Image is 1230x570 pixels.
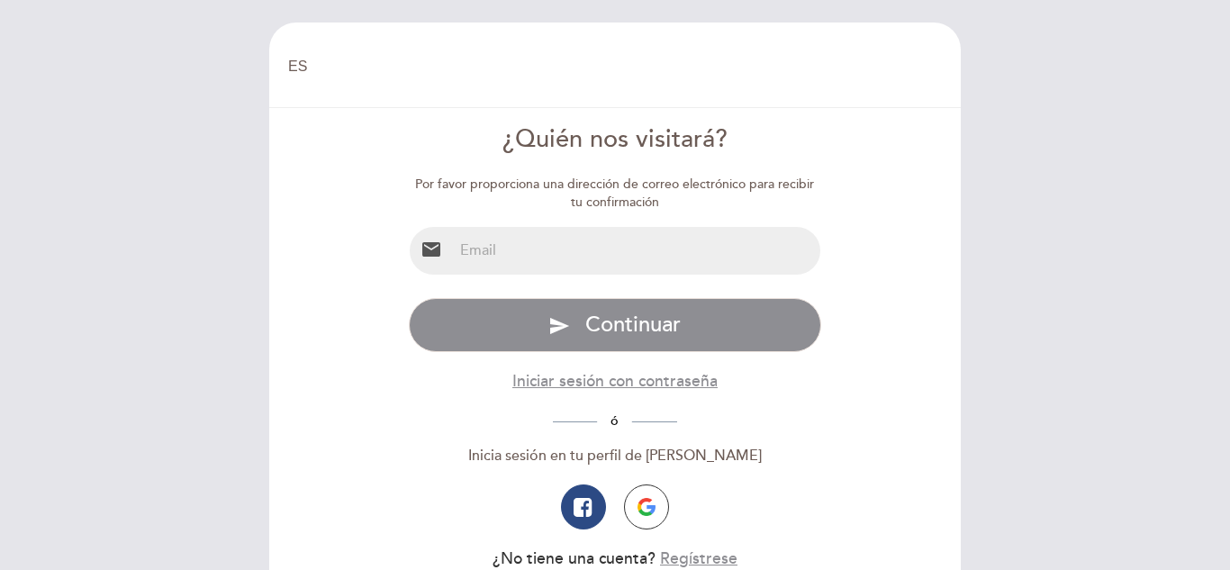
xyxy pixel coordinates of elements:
[409,122,822,158] div: ¿Quién nos visitará?
[660,547,737,570] button: Regístrese
[512,370,718,393] button: Iniciar sesión con contraseña
[409,176,822,212] div: Por favor proporciona una dirección de correo electrónico para recibir tu confirmación
[638,498,656,516] img: icon-google.png
[409,298,822,352] button: send Continuar
[409,446,822,466] div: Inicia sesión en tu perfil de [PERSON_NAME]
[453,227,821,275] input: Email
[585,312,681,338] span: Continuar
[493,549,656,568] span: ¿No tiene una cuenta?
[548,315,570,337] i: send
[421,239,442,260] i: email
[597,413,632,429] span: ó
